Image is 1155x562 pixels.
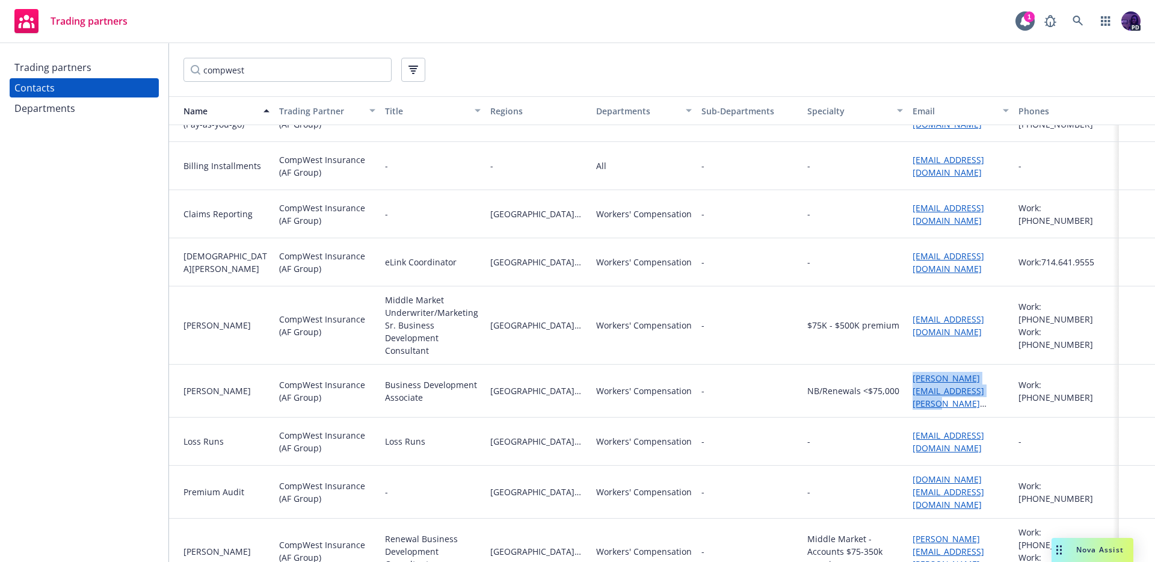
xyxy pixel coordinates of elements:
div: - [807,159,810,172]
div: Regions [490,105,586,117]
a: Report a Bug [1038,9,1062,33]
a: [EMAIL_ADDRESS][DOMAIN_NAME] [913,106,984,130]
div: Trading partners [14,58,91,77]
a: [PERSON_NAME][EMAIL_ADDRESS][PERSON_NAME][DOMAIN_NAME] [913,372,984,422]
a: [DOMAIN_NAME][EMAIL_ADDRESS][DOMAIN_NAME] [913,474,984,510]
div: Trading Partner [279,105,362,117]
span: [GEOGRAPHIC_DATA][US_STATE] [490,208,586,220]
div: NB/Renewals <$75,000 [807,384,899,397]
span: - [701,319,704,332]
div: - [807,256,810,268]
input: Filter by keyword... [183,58,392,82]
span: - [701,256,704,268]
div: Contacts [14,78,55,97]
div: - [1018,435,1021,448]
a: Trading partners [10,58,159,77]
a: Contacts [10,78,159,97]
div: Email [913,105,995,117]
div: - [385,208,388,220]
span: [GEOGRAPHIC_DATA][US_STATE] [490,384,586,397]
div: Work: 714.641.9555 [1018,256,1114,268]
button: Phones [1014,96,1119,125]
button: Specialty [802,96,908,125]
div: Billing Installments [183,159,269,172]
img: photo [1121,11,1141,31]
span: - [701,486,704,498]
div: Work: [PHONE_NUMBER] [1018,326,1114,351]
div: $75K - $500K premium [807,319,899,332]
div: Workers' Compensation [596,384,692,397]
div: Name [174,105,256,117]
span: [GEOGRAPHIC_DATA][US_STATE] [490,256,586,268]
div: Workers' Compensation [596,319,692,332]
div: Loss Runs [183,435,269,448]
div: 1 [1024,11,1035,22]
span: - [490,159,586,172]
a: Switch app [1094,9,1118,33]
div: [PERSON_NAME] [183,545,269,558]
span: Nova Assist [1076,545,1124,555]
div: [PERSON_NAME] [183,384,269,397]
a: Trading partners [10,4,132,38]
div: Work: [PHONE_NUMBER] [1018,526,1114,551]
div: CompWest Insurance (AF Group) [279,313,375,338]
a: [EMAIL_ADDRESS][DOMAIN_NAME] [913,430,984,454]
span: [GEOGRAPHIC_DATA][US_STATE] [490,486,586,498]
a: Departments [10,99,159,118]
div: Sub-Departments [701,105,797,117]
a: [EMAIL_ADDRESS][DOMAIN_NAME] [913,313,984,338]
div: Workers' Compensation [596,256,692,268]
div: CompWest Insurance (AF Group) [279,250,375,275]
div: - [807,435,810,448]
div: - [807,486,810,498]
div: Work: [PHONE_NUMBER] [1018,378,1114,404]
div: CompWest Insurance (AF Group) [279,378,375,404]
div: Middle Market Underwriter/Marketing Sr. Business Development Consultant [385,294,481,357]
div: - [1018,159,1021,172]
div: [DEMOGRAPHIC_DATA][PERSON_NAME] [183,250,269,275]
span: - [701,159,797,172]
div: [PERSON_NAME] [183,319,269,332]
div: Work: [PHONE_NUMBER] [1018,480,1114,505]
a: [EMAIL_ADDRESS][DOMAIN_NAME] [913,154,984,178]
div: Workers' Compensation [596,435,692,448]
span: - [701,545,704,558]
button: Email [908,96,1013,125]
button: Name [169,96,274,125]
div: - [807,208,810,220]
div: Departments [596,105,679,117]
div: Work: [PHONE_NUMBER] [1018,202,1114,227]
span: - [701,384,704,397]
div: Workers' Compensation [596,545,692,558]
div: Claims Reporting [183,208,269,220]
span: - [701,435,704,448]
div: Specialty [807,105,890,117]
button: Nova Assist [1052,538,1133,562]
span: [GEOGRAPHIC_DATA][US_STATE] [490,545,586,558]
div: Premium Audit [183,486,269,498]
a: [EMAIL_ADDRESS][DOMAIN_NAME] [913,202,984,226]
div: eLink Coordinator [385,256,457,268]
button: Trading Partner [274,96,380,125]
span: Trading partners [51,16,128,26]
button: Title [380,96,485,125]
button: Sub-Departments [697,96,802,125]
button: Departments [591,96,697,125]
div: - [385,486,388,498]
div: Departments [14,99,75,118]
div: Loss Runs [385,435,425,448]
div: Title [385,105,467,117]
div: CompWest Insurance (AF Group) [279,480,375,505]
div: - [385,159,388,172]
div: Phones [1018,105,1114,117]
div: All [596,159,606,172]
div: CompWest Insurance (AF Group) [279,202,375,227]
div: Drag to move [1052,538,1067,562]
button: Regions [485,96,591,125]
a: Search [1066,9,1090,33]
span: [GEOGRAPHIC_DATA][US_STATE] [490,435,586,448]
span: - [701,208,704,220]
div: Work: [PHONE_NUMBER] [1018,300,1114,326]
a: [EMAIL_ADDRESS][DOMAIN_NAME] [913,250,984,274]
